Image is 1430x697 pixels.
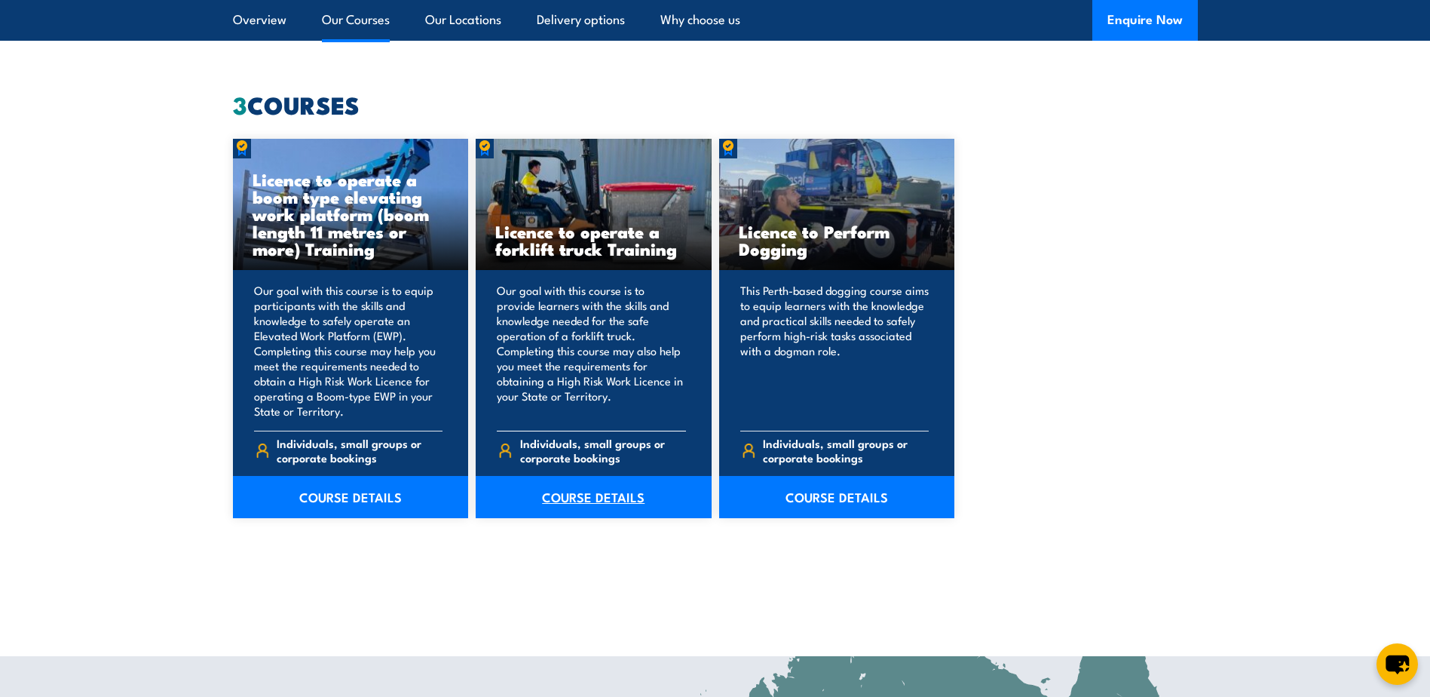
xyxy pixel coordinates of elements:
[520,436,686,465] span: Individuals, small groups or corporate bookings
[233,85,247,123] strong: 3
[254,283,443,419] p: Our goal with this course is to equip participants with the skills and knowledge to safely operat...
[233,476,469,518] a: COURSE DETAILS
[739,223,935,257] h3: Licence to Perform Dogging
[497,283,686,419] p: Our goal with this course is to provide learners with the skills and knowledge needed for the saf...
[277,436,442,465] span: Individuals, small groups or corporate bookings
[763,436,929,465] span: Individuals, small groups or corporate bookings
[253,170,449,257] h3: Licence to operate a boom type elevating work platform (boom length 11 metres or more) Training
[233,94,1198,115] h2: COURSES
[1376,643,1418,685] button: chat-button
[740,283,929,419] p: This Perth-based dogging course aims to equip learners with the knowledge and practical skills ne...
[495,223,692,257] h3: Licence to operate a forklift truck Training
[476,476,712,518] a: COURSE DETAILS
[719,476,955,518] a: COURSE DETAILS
